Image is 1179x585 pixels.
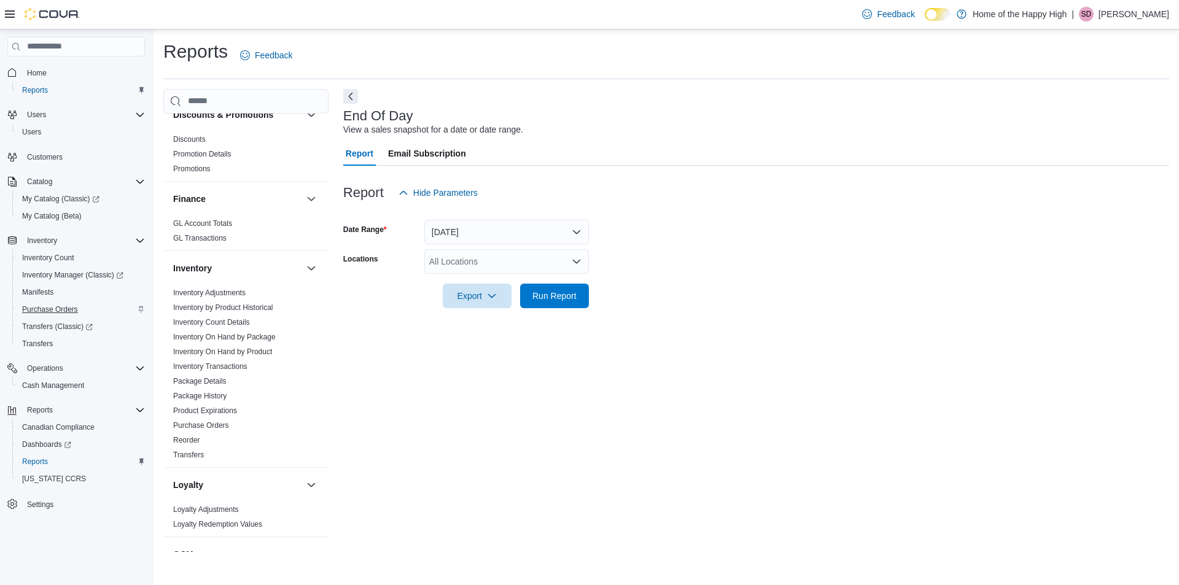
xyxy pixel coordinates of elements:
button: Inventory [22,233,62,248]
span: Users [17,125,145,139]
span: Inventory [27,236,57,246]
a: Reports [17,454,53,469]
span: Customers [22,149,145,165]
span: Product Expirations [173,406,237,416]
h3: Discounts & Promotions [173,109,273,121]
a: Transfers [173,451,204,459]
button: Canadian Compliance [12,419,150,436]
a: Inventory Count Details [173,318,250,327]
a: Cash Management [17,378,89,393]
span: Settings [22,496,145,511]
a: Inventory by Product Historical [173,303,273,312]
span: Report [346,141,373,166]
span: Inventory [22,233,145,248]
span: Reports [22,403,145,417]
button: Catalog [22,174,57,189]
span: Inventory Manager (Classic) [17,268,145,282]
span: Operations [27,363,63,373]
button: Loyalty [173,479,302,491]
span: Operations [22,361,145,376]
a: Inventory Transactions [173,362,247,371]
input: Dark Mode [925,8,951,21]
span: Promotion Details [173,149,232,159]
span: Inventory Count [22,253,74,263]
span: Canadian Compliance [17,420,145,435]
span: Canadian Compliance [22,422,95,432]
a: Inventory Manager (Classic) [17,268,128,282]
span: My Catalog (Beta) [17,209,145,223]
a: Transfers (Classic) [12,318,150,335]
a: Product Expirations [173,406,237,415]
div: Loyalty [163,502,329,537]
div: Finance [163,216,329,250]
a: Home [22,66,52,80]
p: Home of the Happy High [973,7,1067,21]
span: Cash Management [22,381,84,390]
a: My Catalog (Classic) [17,192,104,206]
span: Dashboards [17,437,145,452]
button: Settings [2,495,150,513]
span: Promotions [173,164,211,174]
span: Run Report [532,290,577,302]
button: Reports [2,401,150,419]
button: Reports [22,403,58,417]
label: Locations [343,254,378,264]
h3: End Of Day [343,109,413,123]
span: Loyalty Redemption Values [173,519,262,529]
button: Inventory Count [12,249,150,266]
span: Catalog [22,174,145,189]
label: Date Range [343,225,387,234]
button: Users [2,106,150,123]
button: Run Report [520,284,589,308]
span: Manifests [22,287,53,297]
span: Catalog [27,177,52,187]
span: Hide Parameters [413,187,478,199]
a: GL Transactions [173,234,227,242]
span: Customers [27,152,63,162]
span: Inventory Manager (Classic) [22,270,123,280]
button: Purchase Orders [12,301,150,318]
a: Canadian Compliance [17,420,99,435]
span: Package Details [173,376,227,386]
p: | [1072,7,1074,21]
a: Package History [173,392,227,400]
div: View a sales snapshot for a date or date range. [343,123,523,136]
a: Inventory Count [17,250,79,265]
button: My Catalog (Beta) [12,207,150,225]
h1: Reports [163,39,228,64]
button: Inventory [173,262,302,274]
img: Cova [25,8,80,20]
span: Reports [27,405,53,415]
a: Inventory Manager (Classic) [12,266,150,284]
span: [US_STATE] CCRS [22,474,86,484]
span: Reorder [173,435,200,445]
a: Inventory On Hand by Product [173,347,272,356]
a: Feedback [857,2,919,26]
a: Inventory On Hand by Package [173,333,276,341]
span: Feedback [255,49,292,61]
span: Transfers [22,339,53,349]
span: SD [1081,7,1092,21]
span: GL Account Totals [173,219,232,228]
button: Home [2,64,150,82]
a: Users [17,125,46,139]
button: Inventory [304,261,319,276]
span: Reports [17,83,145,98]
span: Reports [22,85,48,95]
a: Package Details [173,377,227,385]
button: Hide Parameters [394,180,483,205]
a: Settings [22,497,58,512]
span: Cash Management [17,378,145,393]
nav: Complex example [7,59,145,545]
span: Transfers (Classic) [22,322,93,331]
a: Purchase Orders [173,421,229,430]
a: Loyalty Adjustments [173,505,239,514]
button: Export [443,284,512,308]
span: Reports [17,454,145,469]
button: Inventory [2,232,150,249]
a: Reorder [173,436,200,444]
button: Discounts & Promotions [304,107,319,122]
